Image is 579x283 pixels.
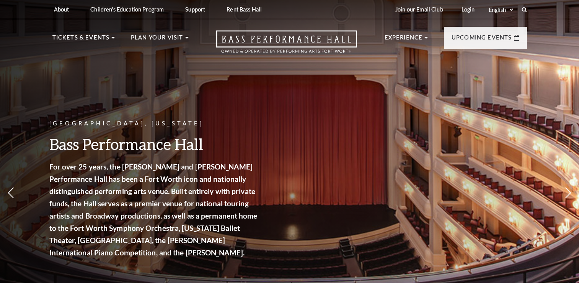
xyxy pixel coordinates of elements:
select: Select: [487,6,514,13]
p: Plan Your Visit [131,33,183,47]
p: Experience [385,33,423,47]
p: [GEOGRAPHIC_DATA], [US_STATE] [49,119,260,128]
strong: For over 25 years, the [PERSON_NAME] and [PERSON_NAME] Performance Hall has been a Fort Worth ico... [49,162,258,257]
p: Tickets & Events [52,33,110,47]
p: Children's Education Program [90,6,164,13]
h3: Bass Performance Hall [49,134,260,154]
p: Support [185,6,205,13]
p: Upcoming Events [452,33,512,47]
p: Rent Bass Hall [227,6,262,13]
p: About [54,6,69,13]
